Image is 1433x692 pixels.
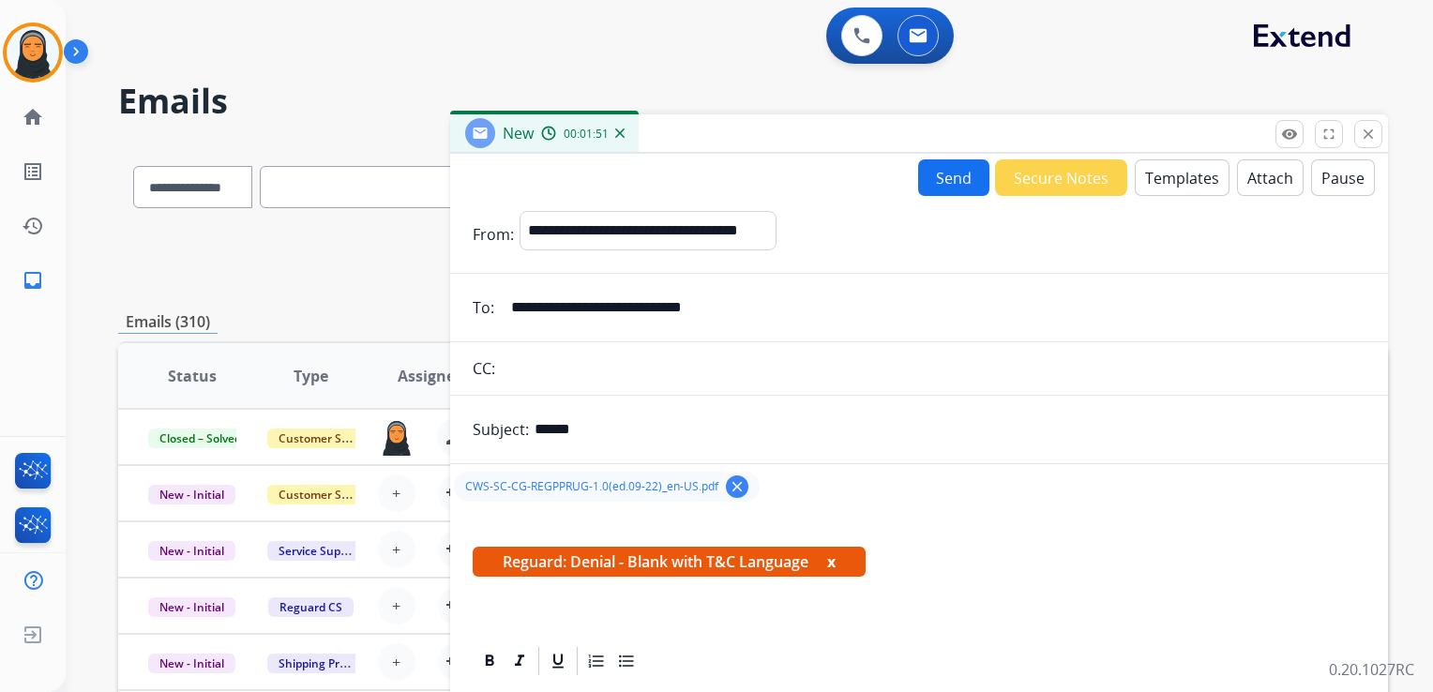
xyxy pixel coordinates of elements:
[473,418,529,441] p: Subject:
[918,159,989,196] button: Send
[22,160,44,183] mat-icon: list_alt
[392,594,400,617] span: +
[445,594,468,617] mat-icon: person_add
[1360,126,1377,143] mat-icon: close
[22,106,44,128] mat-icon: home
[148,654,235,673] span: New - Initial
[392,482,400,504] span: +
[267,541,374,561] span: Service Support
[379,418,415,456] img: agent-avatar
[503,123,534,143] span: New
[473,296,494,319] p: To:
[148,429,252,448] span: Closed – Solved
[118,310,218,334] p: Emails (310)
[378,587,415,624] button: +
[267,485,389,504] span: Customer Support
[22,269,44,292] mat-icon: inbox
[148,541,235,561] span: New - Initial
[294,365,328,387] span: Type
[148,485,235,504] span: New - Initial
[7,26,59,79] img: avatar
[827,550,836,573] button: x
[392,651,400,673] span: +
[564,127,609,142] span: 00:01:51
[445,538,468,561] mat-icon: person_add
[168,365,217,387] span: Status
[465,479,718,494] span: CWS-SC-CG-REGPPRUG-1.0(ed.09-22)_en-US.pdf
[445,426,467,448] mat-icon: person_remove
[612,647,641,675] div: Bullet List
[582,647,611,675] div: Ordered List
[1281,126,1298,143] mat-icon: remove_red_eye
[378,643,415,681] button: +
[445,651,468,673] mat-icon: person_add
[475,647,504,675] div: Bold
[1329,658,1414,681] p: 0.20.1027RC
[267,654,396,673] span: Shipping Protection
[1311,159,1375,196] button: Pause
[1237,159,1304,196] button: Attach
[22,215,44,237] mat-icon: history
[118,83,1388,120] h2: Emails
[378,531,415,568] button: +
[473,357,495,380] p: CC:
[473,223,514,246] p: From:
[505,647,534,675] div: Italic
[445,482,468,504] mat-icon: person_add
[473,547,866,577] span: Reguard: Denial - Blank with T&C Language
[392,538,400,561] span: +
[1320,126,1337,143] mat-icon: fullscreen
[729,478,746,495] mat-icon: clear
[398,365,463,387] span: Assignee
[544,647,572,675] div: Underline
[148,597,235,617] span: New - Initial
[1135,159,1229,196] button: Templates
[378,474,415,512] button: +
[995,159,1127,196] button: Secure Notes
[268,597,354,617] span: Reguard CS
[267,429,389,448] span: Customer Support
